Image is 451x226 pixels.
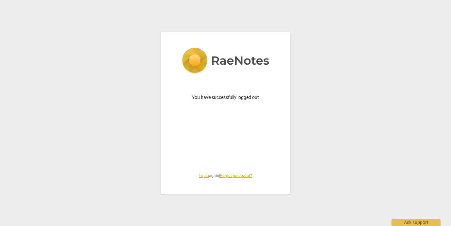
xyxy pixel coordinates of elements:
a: Forgot password? [220,173,252,178]
a: Login [199,173,209,178]
span: again | [177,173,275,179]
p: You have successfully logged out [177,94,275,101]
div: Ask support [392,219,441,226]
img: 5ac2273c67554f335776073100b6d88f.svg [182,48,269,74]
